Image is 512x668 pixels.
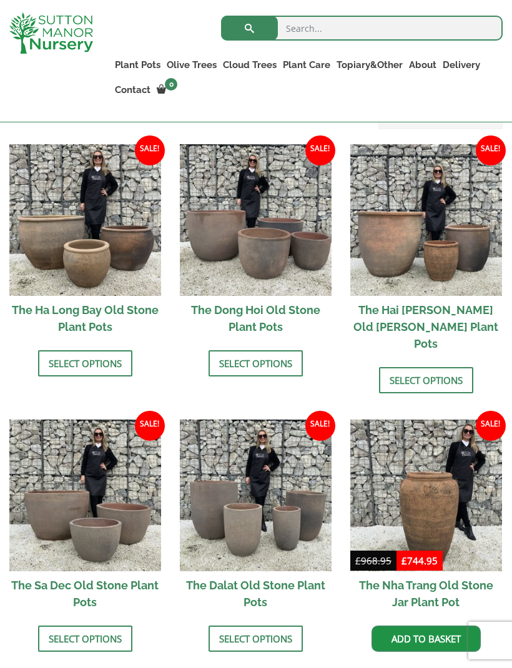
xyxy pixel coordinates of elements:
img: The Ha Long Bay Old Stone Plant Pots [9,144,161,296]
span: Sale! [476,135,506,165]
a: Select options for “The Hai Phong Old Stone Plant Pots” [379,367,473,393]
h2: The Hai [PERSON_NAME] Old [PERSON_NAME] Plant Pots [350,296,502,358]
a: Select options for “The Sa Dec Old Stone Plant Pots” [38,626,132,652]
a: Topiary&Other [333,56,406,74]
span: 0 [165,78,177,91]
a: Contact [112,81,154,99]
img: The Sa Dec Old Stone Plant Pots [9,420,161,571]
a: Sale! The Dalat Old Stone Plant Pots [180,420,332,616]
a: Cloud Trees [220,56,280,74]
a: Sale! The Dong Hoi Old Stone Plant Pots [180,144,332,341]
a: Olive Trees [164,56,220,74]
img: logo [9,12,93,54]
span: Sale! [305,135,335,165]
span: Sale! [305,411,335,441]
a: Sale! The Ha Long Bay Old Stone Plant Pots [9,144,161,341]
img: The Dong Hoi Old Stone Plant Pots [180,144,332,296]
input: Search... [221,16,503,41]
a: Plant Care [280,56,333,74]
a: Sale! The Sa Dec Old Stone Plant Pots [9,420,161,616]
span: £ [355,554,361,567]
span: Sale! [135,135,165,165]
img: The Nha Trang Old Stone Jar Plant Pot [350,420,502,571]
h2: The Sa Dec Old Stone Plant Pots [9,571,161,616]
h2: The Nha Trang Old Stone Jar Plant Pot [350,571,502,616]
a: Select options for “The Dong Hoi Old Stone Plant Pots” [209,350,303,376]
a: 0 [154,81,181,99]
a: Add to basket: “The Nha Trang Old Stone Jar Plant Pot” [372,626,481,652]
a: Sale! The Nha Trang Old Stone Jar Plant Pot [350,420,502,616]
span: Sale! [476,411,506,441]
bdi: 968.95 [355,554,391,567]
span: Sale! [135,411,165,441]
h2: The Ha Long Bay Old Stone Plant Pots [9,296,161,341]
a: Delivery [440,56,483,74]
bdi: 744.95 [401,554,438,567]
a: Sale! The Hai [PERSON_NAME] Old [PERSON_NAME] Plant Pots [350,144,502,358]
img: The Dalat Old Stone Plant Pots [180,420,332,571]
a: Plant Pots [112,56,164,74]
h2: The Dalat Old Stone Plant Pots [180,571,332,616]
a: Select options for “The Dalat Old Stone Plant Pots” [209,626,303,652]
span: £ [401,554,407,567]
img: The Hai Phong Old Stone Plant Pots [350,144,502,296]
h2: The Dong Hoi Old Stone Plant Pots [180,296,332,341]
a: Select options for “The Ha Long Bay Old Stone Plant Pots” [38,350,132,376]
a: About [406,56,440,74]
